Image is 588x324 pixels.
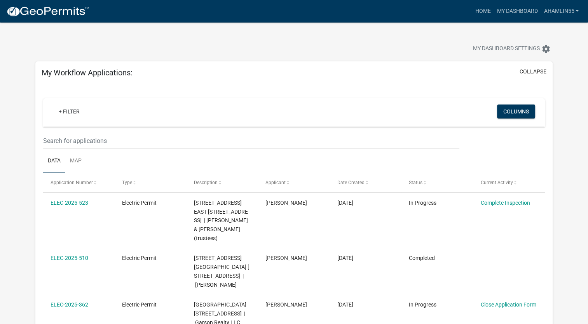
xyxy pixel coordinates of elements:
[337,301,353,308] span: 07/07/2025
[115,173,186,192] datatable-header-cell: Type
[472,4,494,19] a: Home
[43,173,115,192] datatable-header-cell: Application Number
[409,180,422,185] span: Status
[43,149,65,174] a: Data
[194,180,218,185] span: Description
[122,180,132,185] span: Type
[265,255,307,261] span: Austin Hamlin
[51,301,88,308] a: ELEC-2025-362
[51,180,93,185] span: Application Number
[258,173,330,192] datatable-header-cell: Applicant
[122,200,157,206] span: Electric Permit
[187,173,258,192] datatable-header-cell: Description
[520,68,546,76] button: collapse
[194,200,248,241] span: 1413 NINTH STREET EAST 1413 E ninth Street | Sanders Michael & Donna (trustees)
[497,105,535,118] button: Columns
[494,4,541,19] a: My Dashboard
[194,255,249,287] span: 815 LARKSPUR DRIVE WEST 815 W Larkspur Drive | King Tia
[337,255,353,261] span: 09/24/2025
[65,149,86,174] a: Map
[265,200,307,206] span: Austin Hamlin
[122,255,157,261] span: Electric Permit
[330,173,401,192] datatable-header-cell: Date Created
[541,44,551,54] i: settings
[51,255,88,261] a: ELEC-2025-510
[473,173,544,192] datatable-header-cell: Current Activity
[51,200,88,206] a: ELEC-2025-523
[480,180,513,185] span: Current Activity
[467,41,557,56] button: My Dashboard Settingssettings
[541,4,582,19] a: Ahamlin55
[401,173,473,192] datatable-header-cell: Status
[409,200,436,206] span: In Progress
[122,301,157,308] span: Electric Permit
[337,180,365,185] span: Date Created
[265,180,286,185] span: Applicant
[265,301,307,308] span: Austin Hamlin
[409,255,435,261] span: Completed
[473,44,540,54] span: My Dashboard Settings
[42,68,133,77] h5: My Workflow Applications:
[337,200,353,206] span: 10/03/2025
[43,133,459,149] input: Search for applications
[480,200,530,206] a: Complete Inspection
[409,301,436,308] span: In Progress
[52,105,86,118] a: + Filter
[480,301,536,308] a: Close Application Form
